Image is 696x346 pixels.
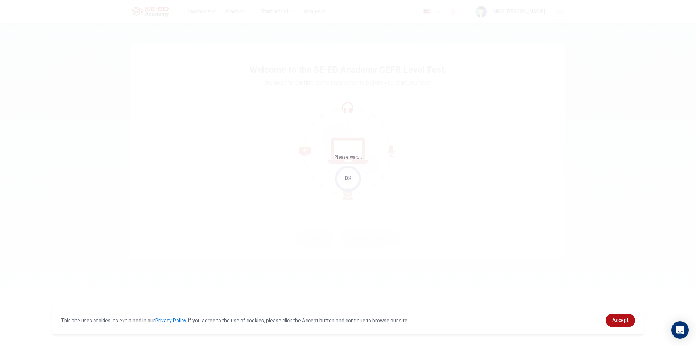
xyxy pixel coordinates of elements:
[606,314,635,327] a: dismiss cookie message
[52,306,644,334] div: cookieconsent
[155,318,186,323] a: Privacy Policy
[612,317,629,323] span: Accept
[61,318,409,323] span: This site uses cookies, as explained in our . If you agree to the use of cookies, please click th...
[345,174,352,183] div: 0%
[671,321,689,339] div: Open Intercom Messenger
[334,155,362,160] span: Please wait...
